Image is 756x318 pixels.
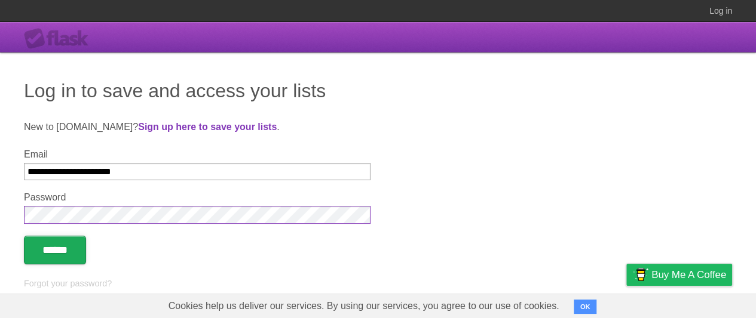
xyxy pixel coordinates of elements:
[24,192,371,203] label: Password
[24,120,732,134] p: New to [DOMAIN_NAME]? .
[24,149,371,160] label: Email
[632,264,648,285] img: Buy me a coffee
[24,279,112,288] a: Forgot your password?
[157,294,571,318] span: Cookies help us deliver our services. By using our services, you agree to our use of cookies.
[626,264,732,286] a: Buy me a coffee
[24,28,96,50] div: Flask
[24,76,732,105] h1: Log in to save and access your lists
[138,122,277,132] a: Sign up here to save your lists
[574,300,597,314] button: OK
[651,264,726,285] span: Buy me a coffee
